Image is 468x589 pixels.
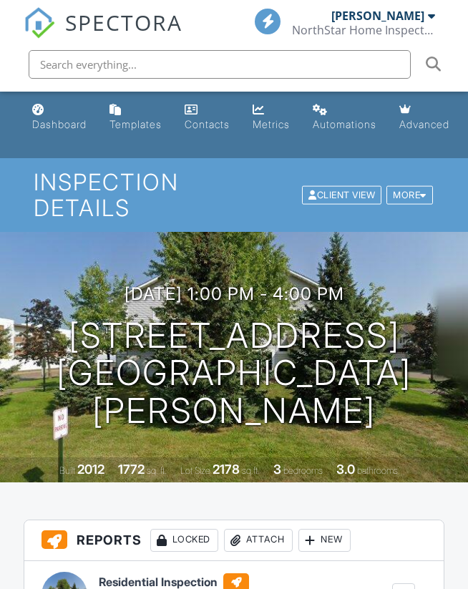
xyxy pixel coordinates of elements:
[302,185,381,205] div: Client View
[298,529,351,552] div: New
[59,465,75,476] span: Built
[26,97,92,138] a: Dashboard
[23,317,445,430] h1: [STREET_ADDRESS] [GEOGRAPHIC_DATA][PERSON_NAME]
[394,97,455,138] a: Advanced
[150,529,218,552] div: Locked
[104,97,167,138] a: Templates
[307,97,382,138] a: Automations (Basic)
[386,185,433,205] div: More
[24,7,55,39] img: The Best Home Inspection Software - Spectora
[77,462,104,477] div: 2012
[313,118,376,130] div: Automations
[331,9,424,23] div: [PERSON_NAME]
[253,118,290,130] div: Metrics
[242,465,260,476] span: sq.ft.
[179,97,235,138] a: Contacts
[399,118,449,130] div: Advanced
[34,170,434,220] h1: Inspection Details
[185,118,230,130] div: Contacts
[357,465,398,476] span: bathrooms
[147,465,167,476] span: sq. ft.
[125,284,344,303] h3: [DATE] 1:00 pm - 4:00 pm
[29,50,411,79] input: Search everything...
[118,462,145,477] div: 1772
[213,462,240,477] div: 2178
[247,97,296,138] a: Metrics
[283,465,323,476] span: bedrooms
[24,19,182,49] a: SPECTORA
[65,7,182,37] span: SPECTORA
[32,118,87,130] div: Dashboard
[301,189,385,200] a: Client View
[24,520,444,561] h3: Reports
[180,465,210,476] span: Lot Size
[224,529,293,552] div: Attach
[292,23,435,37] div: NorthStar Home Inspectors
[109,118,162,130] div: Templates
[273,462,281,477] div: 3
[336,462,355,477] div: 3.0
